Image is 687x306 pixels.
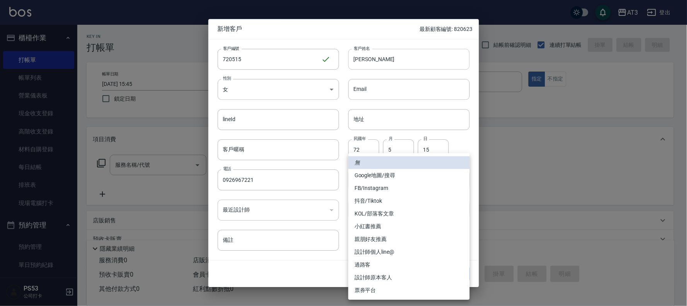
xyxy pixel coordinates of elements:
[355,159,360,167] em: 無
[348,246,470,258] li: 設計師個人line@
[348,233,470,246] li: 親朋好友推薦
[348,284,470,297] li: 票券平台
[348,182,470,195] li: FB/Instagram
[348,207,470,220] li: KOL/部落客文章
[348,220,470,233] li: 小紅書推薦
[348,169,470,182] li: Google地圖/搜尋
[348,258,470,271] li: 過路客
[348,195,470,207] li: 抖音/Tiktok
[348,271,470,284] li: 設計師原本客人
